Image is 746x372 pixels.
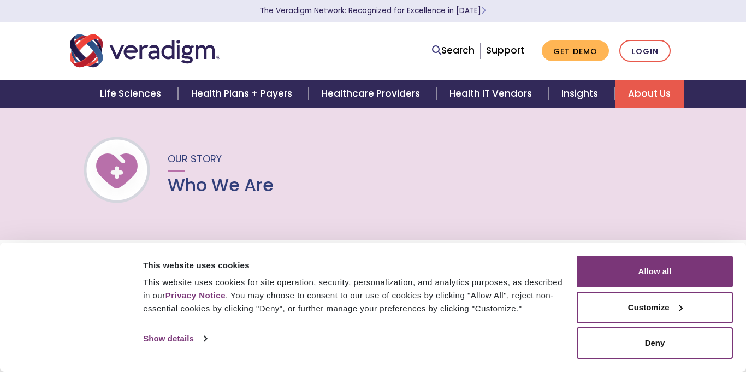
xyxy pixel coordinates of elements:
div: This website uses cookies [143,259,564,272]
button: Customize [577,292,733,323]
a: Search [432,43,475,58]
a: Support [486,44,524,57]
a: Show details [143,330,206,347]
img: Veradigm logo [70,33,220,69]
a: Health IT Vendors [436,80,548,108]
a: Get Demo [542,40,609,62]
a: Healthcare Providers [309,80,436,108]
a: Insights [548,80,614,108]
a: Life Sciences [87,80,177,108]
div: This website uses cookies for site operation, security, personalization, and analytics purposes, ... [143,276,564,315]
a: About Us [615,80,684,108]
button: Deny [577,327,733,359]
a: The Veradigm Network: Recognized for Excellence in [DATE]Learn More [260,5,486,16]
span: Our Story [168,152,222,166]
a: Login [619,40,671,62]
a: Privacy Notice [165,291,226,300]
button: Allow all [577,256,733,287]
span: Learn More [481,5,486,16]
a: Health Plans + Payers [178,80,309,108]
h1: Who We Are [168,175,274,196]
